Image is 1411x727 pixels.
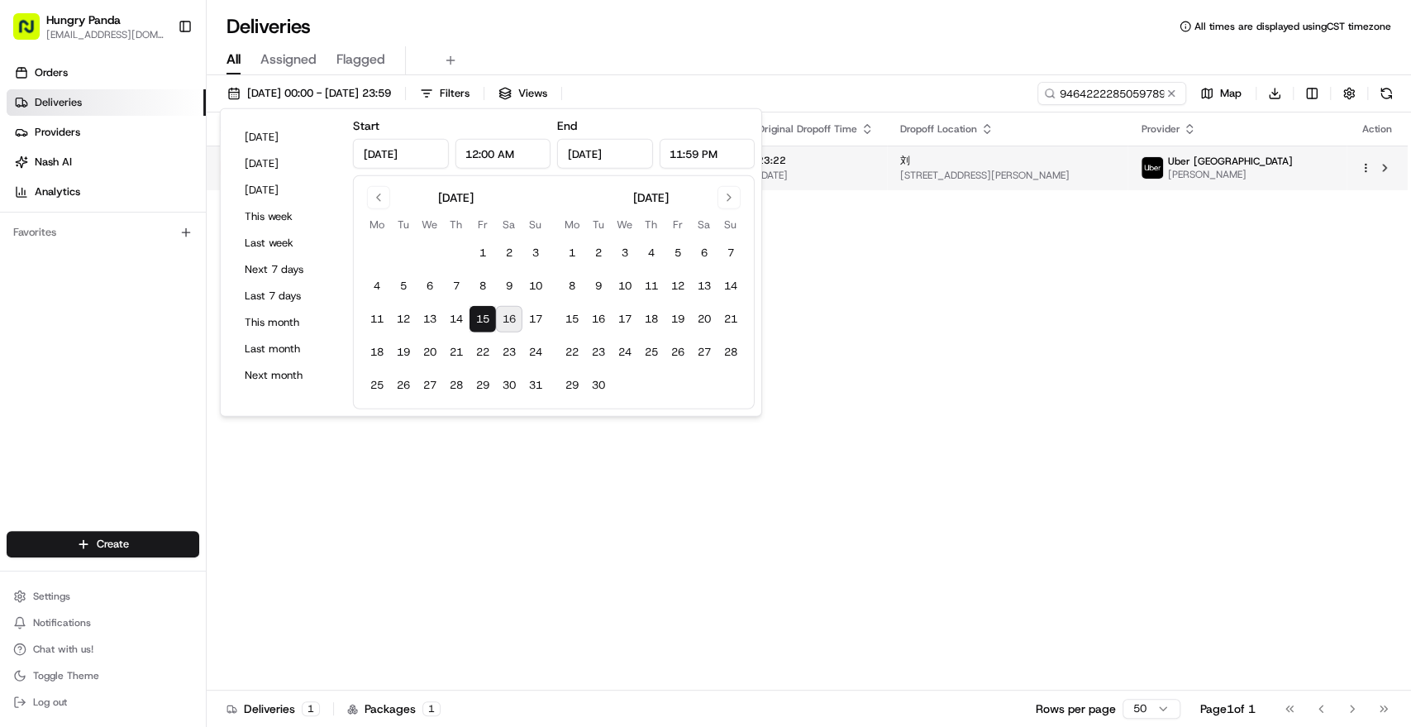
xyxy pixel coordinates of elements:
[612,273,638,299] button: 10
[496,306,522,332] button: 16
[237,364,336,387] button: Next month
[491,82,555,105] button: Views
[585,273,612,299] button: 9
[33,370,126,386] span: Knowledge Base
[638,240,665,266] button: 4
[226,13,311,40] h1: Deliveries
[237,205,336,228] button: This week
[33,590,70,603] span: Settings
[7,611,199,634] button: Notifications
[1220,86,1242,101] span: Map
[1375,82,1398,105] button: Refresh
[1036,701,1116,717] p: Rows per page
[237,232,336,255] button: Last week
[226,701,320,717] div: Deliveries
[518,86,547,101] span: Views
[390,339,417,366] button: 19
[7,89,206,116] a: Deliveries
[559,240,585,266] button: 1
[17,17,50,50] img: Nash
[1037,82,1186,105] input: Type to search
[757,154,874,167] span: 23:22
[638,216,665,233] th: Thursday
[364,216,390,233] th: Monday
[438,189,474,206] div: [DATE]
[43,107,273,124] input: Clear
[7,60,206,86] a: Orders
[522,372,549,399] button: 31
[559,216,585,233] th: Monday
[1142,157,1163,179] img: uber-new-logo.jpeg
[585,306,612,332] button: 16
[237,285,336,308] button: Last 7 days
[443,306,470,332] button: 14
[237,337,336,361] button: Last month
[612,240,638,266] button: 3
[455,139,551,169] input: Time
[55,256,60,270] span: •
[7,179,206,205] a: Analytics
[364,372,390,399] button: 25
[390,372,417,399] button: 26
[443,372,470,399] button: 28
[443,216,470,233] th: Thursday
[470,273,496,299] button: 8
[33,302,46,315] img: 1736555255976-a54dd68f-1ca7-489b-9aae-adbdc363a1c4
[260,50,317,69] span: Assigned
[717,306,744,332] button: 21
[496,273,522,299] button: 9
[717,186,741,209] button: Go to next month
[237,258,336,281] button: Next 7 days
[390,216,417,233] th: Tuesday
[522,339,549,366] button: 24
[7,119,206,146] a: Providers
[691,273,717,299] button: 13
[559,339,585,366] button: 22
[146,301,179,314] span: 8月7日
[364,339,390,366] button: 18
[470,240,496,266] button: 1
[247,86,391,101] span: [DATE] 00:00 - [DATE] 23:59
[522,216,549,233] th: Sunday
[417,306,443,332] button: 13
[559,372,585,399] button: 29
[443,339,470,366] button: 21
[33,696,67,709] span: Log out
[353,118,379,133] label: Start
[757,122,857,136] span: Original Dropoff Time
[417,216,443,233] th: Wednesday
[281,163,301,183] button: Start new chat
[364,273,390,299] button: 4
[390,273,417,299] button: 5
[237,179,336,202] button: [DATE]
[470,372,496,399] button: 29
[717,339,744,366] button: 28
[1194,20,1391,33] span: All times are displayed using CST timezone
[496,339,522,366] button: 23
[665,339,691,366] button: 26
[237,311,336,334] button: This month
[7,691,199,714] button: Log out
[164,410,200,423] span: Pylon
[35,184,80,199] span: Analytics
[46,28,164,41] button: [EMAIL_ADDRESS][DOMAIN_NAME]
[156,370,265,386] span: API Documentation
[7,638,199,661] button: Chat with us!
[417,339,443,366] button: 20
[470,216,496,233] th: Friday
[665,240,691,266] button: 5
[74,158,271,175] div: Start new chat
[691,306,717,332] button: 20
[665,306,691,332] button: 19
[17,285,43,312] img: Asif Zaman Khan
[367,186,390,209] button: Go to previous month
[585,216,612,233] th: Tuesday
[559,306,585,332] button: 15
[470,306,496,332] button: 15
[35,158,64,188] img: 1727276513143-84d647e1-66c0-4f92-a045-3c9f9f5dfd92
[7,531,199,557] button: Create
[35,65,68,80] span: Orders
[638,306,665,332] button: 18
[900,122,977,136] span: Dropoff Location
